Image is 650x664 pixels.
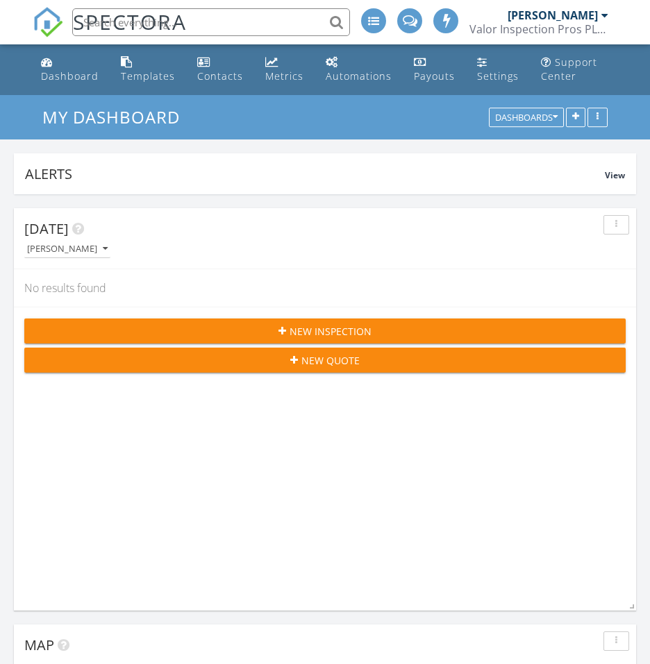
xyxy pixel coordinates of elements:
[260,50,309,90] a: Metrics
[27,244,108,254] div: [PERSON_NAME]
[24,636,54,654] span: Map
[495,113,558,123] div: Dashboards
[414,69,455,83] div: Payouts
[301,353,360,368] span: New Quote
[42,105,192,128] a: My Dashboard
[469,22,608,36] div: Valor Inspection Pros PLLC
[33,7,63,37] img: The Best Home Inspection Software - Spectora
[25,164,605,183] div: Alerts
[408,50,460,90] a: Payouts
[72,8,350,36] input: Search everything...
[115,50,181,90] a: Templates
[489,108,564,128] button: Dashboards
[41,69,99,83] div: Dashboard
[121,69,175,83] div: Templates
[35,50,104,90] a: Dashboard
[290,324,372,339] span: New Inspection
[320,50,397,90] a: Automations (Advanced)
[33,19,187,48] a: SPECTORA
[477,69,519,83] div: Settings
[605,169,625,181] span: View
[197,69,243,83] div: Contacts
[472,50,524,90] a: Settings
[24,219,69,238] span: [DATE]
[24,240,110,259] button: [PERSON_NAME]
[265,69,303,83] div: Metrics
[14,269,636,307] div: No results found
[541,56,597,83] div: Support Center
[24,348,626,373] button: New Quote
[192,50,249,90] a: Contacts
[535,50,615,90] a: Support Center
[24,318,626,343] button: New Inspection
[326,69,392,83] div: Automations
[508,8,598,22] div: [PERSON_NAME]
